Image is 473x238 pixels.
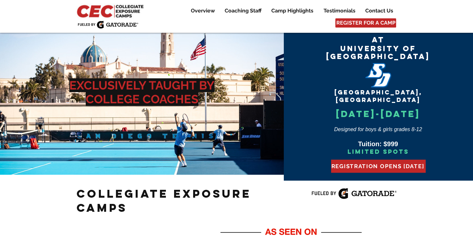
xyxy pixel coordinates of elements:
span: REGISTER FOR A CAMP [336,19,395,27]
a: Testimonials [319,7,360,15]
a: Overview [186,7,219,15]
img: Fueled by Gatorade.png [311,188,396,199]
nav: Site [181,7,398,15]
span: [GEOGRAPHIC_DATA], [GEOGRAPHIC_DATA] [334,89,422,104]
a: Contact Us [360,7,398,15]
span: Tuition: $999 [358,140,398,148]
img: Fueled by Gatorade.png [78,21,138,29]
span: At University of [340,35,416,53]
p: Coaching Staff [221,7,265,15]
p: Overview [188,7,218,15]
span: REGISTRATION OPENS [DATE] [331,163,424,169]
span: Collegiate Exposure Camps [77,187,251,215]
a: Camp Highlights [266,7,318,15]
span: [GEOGRAPHIC_DATA] [326,52,430,61]
img: San_Diego_Toreros_logo.png [365,63,392,89]
p: Testimonials [320,7,359,15]
p: Contact Us [362,7,396,15]
img: CEC Logo Primary_edited.jpg [76,3,146,18]
a: Coaching Staff [220,7,266,15]
a: REGISTER FOR A CAMP [335,18,396,28]
span: Designed for boys & girls grades 8-12 [334,127,422,132]
span: EXCLUSIVELY TAUGHT BY COLLEGE COACHES [69,78,214,106]
span: [DATE]-[DATE] [336,108,420,119]
span: Limited Spots [348,148,409,155]
p: Camp Highlights [268,7,317,15]
button: REGISTRATION OPENS AUG 1 [331,160,426,173]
